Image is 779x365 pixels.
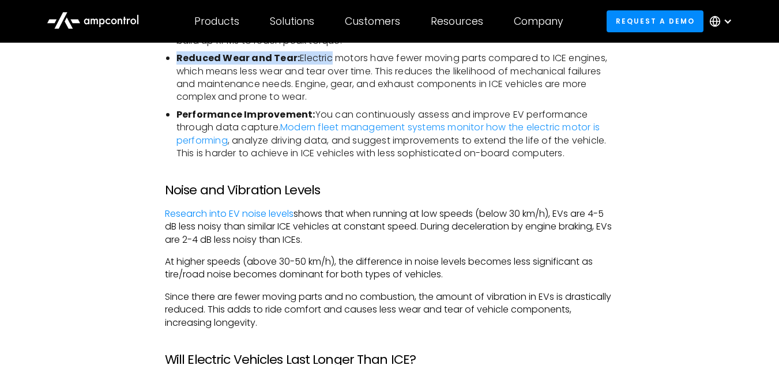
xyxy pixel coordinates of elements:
a: Request a demo [607,10,703,32]
li: Electric motors have fewer moving parts compared to ICE engines, which means less wear and tear o... [176,52,614,104]
div: Products [194,15,239,28]
strong: Performance Improvement: [176,108,315,121]
div: Resources [431,15,483,28]
a: Research into EV noise levels [165,207,293,220]
div: Solutions [270,15,314,28]
div: Company [514,15,563,28]
a: Modern fleet management systems monitor how the electric motor is performing [176,121,600,146]
strong: Reduced Wear and Tear: [176,51,300,65]
div: Customers [345,15,400,28]
p: shows that when running at low speeds (below 30 km/h), EVs are 4-5 dB less noisy than similar ICE... [165,208,614,246]
h3: Noise and Vibration Levels [165,183,614,198]
li: You can continuously assess and improve EV performance through data capture. , analyze driving da... [176,108,614,160]
p: Since there are fewer moving parts and no combustion, the amount of vibration in EVs is drastical... [165,291,614,329]
p: At higher speeds (above 30-50 km/h), the difference in noise levels becomes less significant as t... [165,255,614,281]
